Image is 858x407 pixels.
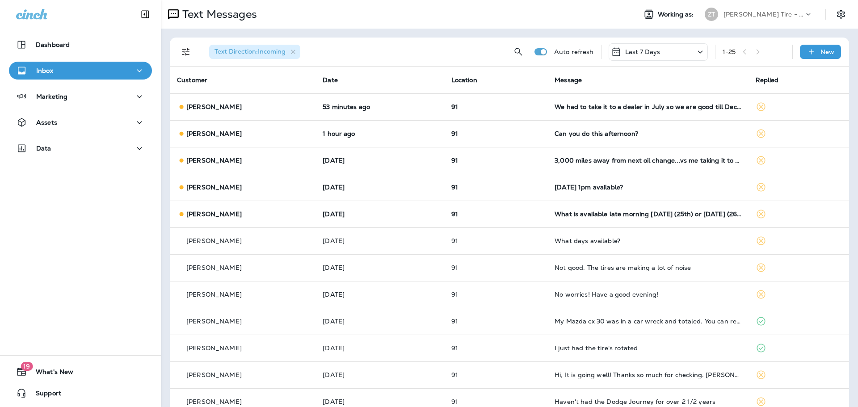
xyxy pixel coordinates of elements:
[36,41,70,48] p: Dashboard
[36,93,67,100] p: Marketing
[186,130,242,137] p: [PERSON_NAME]
[323,344,437,352] p: Aug 21, 2025 11:28 AM
[554,48,594,55] p: Auto refresh
[451,156,458,164] span: 91
[451,103,458,111] span: 91
[323,210,437,218] p: Aug 22, 2025 01:13 PM
[186,291,242,298] p: [PERSON_NAME]
[555,184,741,191] div: Wednesday 1pm available?
[451,264,458,272] span: 91
[36,145,51,152] p: Data
[177,76,207,84] span: Customer
[658,11,696,18] span: Working as:
[9,88,152,105] button: Marketing
[214,47,286,55] span: Text Direction : Incoming
[186,237,242,244] p: [PERSON_NAME]
[9,363,152,381] button: 19What's New
[9,384,152,402] button: Support
[186,184,242,191] p: [PERSON_NAME]
[555,344,741,352] div: I just had the tire's rotated
[705,8,718,21] div: ZT
[555,210,741,218] div: What is available late morning Monday (25th) or Tuesday (26th) next wk?
[9,113,152,131] button: Assets
[451,317,458,325] span: 91
[323,318,437,325] p: Aug 21, 2025 03:35 PM
[179,8,257,21] p: Text Messages
[323,264,437,271] p: Aug 22, 2025 11:29 AM
[186,318,242,325] p: [PERSON_NAME]
[177,43,195,61] button: Filters
[9,36,152,54] button: Dashboard
[555,103,741,110] div: We had to take it to a dealer in July so we are good till Dec or so...thanks!
[833,6,849,22] button: Settings
[133,5,158,23] button: Collapse Sidebar
[555,291,741,298] div: No worries! Have a good evening!
[323,398,437,405] p: Aug 20, 2025 07:14 PM
[323,76,338,84] span: Date
[555,318,741,325] div: My Mazda cx 30 was in a car wreck and totaled. You can remove it from my records. Thanks
[723,48,736,55] div: 1 - 25
[451,290,458,298] span: 91
[451,183,458,191] span: 91
[186,371,242,378] p: [PERSON_NAME]
[323,291,437,298] p: Aug 21, 2025 05:24 PM
[186,103,242,110] p: [PERSON_NAME]
[186,264,242,271] p: [PERSON_NAME]
[27,390,61,400] span: Support
[555,157,741,164] div: 3,000 miles away from next oil change...vs me taking it to valvoline,how much do you guys charge?
[756,76,779,84] span: Replied
[555,264,741,271] div: Not good. The tires are making a lot of noise
[451,210,458,218] span: 91
[323,237,437,244] p: Aug 22, 2025 12:08 PM
[9,62,152,80] button: Inbox
[209,45,300,59] div: Text Direction:Incoming
[451,398,458,406] span: 91
[451,371,458,379] span: 91
[186,157,242,164] p: [PERSON_NAME]
[555,398,741,405] div: Haven't had the Dodge Journey for over 2 1/2 years
[509,43,527,61] button: Search Messages
[555,130,741,137] div: Can you do this afternoon?
[451,130,458,138] span: 91
[555,76,582,84] span: Message
[323,184,437,191] p: Aug 23, 2025 11:29 AM
[451,76,477,84] span: Location
[820,48,834,55] p: New
[186,344,242,352] p: [PERSON_NAME]
[555,371,741,378] div: Hi, It is going well! Thanks so much for checking. Kim
[27,368,73,379] span: What's New
[323,103,437,110] p: Aug 25, 2025 11:24 AM
[451,237,458,245] span: 91
[21,362,33,371] span: 19
[323,130,437,137] p: Aug 25, 2025 10:18 AM
[323,157,437,164] p: Aug 23, 2025 11:38 AM
[451,344,458,352] span: 91
[723,11,804,18] p: [PERSON_NAME] Tire - [PERSON_NAME]
[36,67,53,74] p: Inbox
[625,48,660,55] p: Last 7 Days
[323,371,437,378] p: Aug 21, 2025 11:23 AM
[9,139,152,157] button: Data
[186,398,242,405] p: [PERSON_NAME]
[36,119,57,126] p: Assets
[555,237,741,244] div: What days available?
[186,210,242,218] p: [PERSON_NAME]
